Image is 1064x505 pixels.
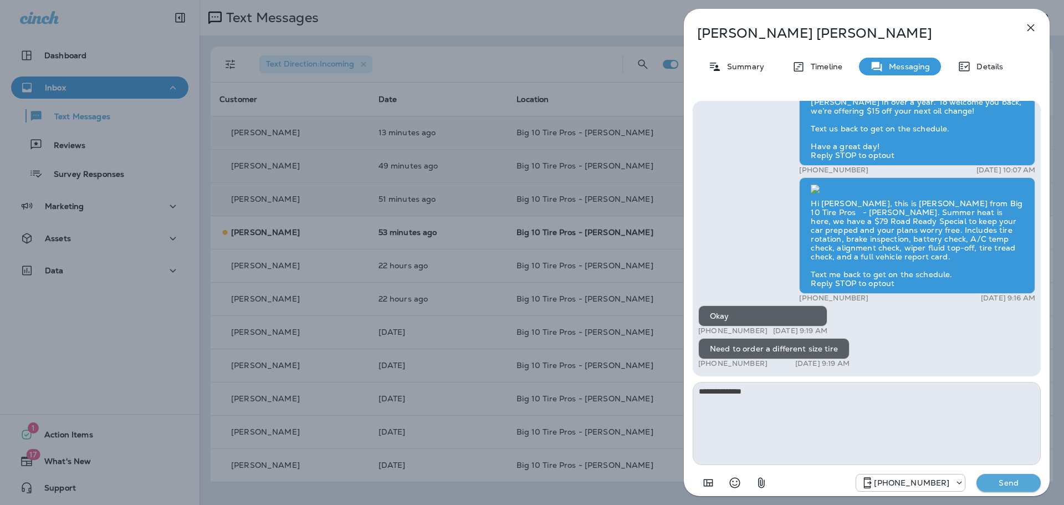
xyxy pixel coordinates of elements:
div: Hi [PERSON_NAME], this is [PERSON_NAME] from Big 10 Tire Pros - [PERSON_NAME]. Summer heat is her... [799,177,1035,294]
p: Details [971,62,1003,71]
div: +1 (601) 808-4206 [856,476,965,489]
p: [DATE] 9:19 AM [773,327,827,335]
button: Send [976,474,1041,492]
p: Send [985,478,1032,488]
img: twilio-download [811,185,820,193]
p: [PHONE_NUMBER] [698,327,768,335]
p: [PHONE_NUMBER] [698,359,768,368]
p: [PHONE_NUMBER] [799,166,868,175]
p: Messaging [883,62,930,71]
p: [DATE] 10:07 AM [976,166,1035,175]
p: [PERSON_NAME] [PERSON_NAME] [697,25,1000,41]
p: [DATE] 9:16 AM [981,294,1035,303]
p: [PHONE_NUMBER] [799,294,868,303]
p: Summary [722,62,764,71]
button: Add in a premade template [697,472,719,494]
button: Select an emoji [724,472,746,494]
div: Need to order a different size tire [698,338,850,359]
div: Hi [PERSON_NAME], We haven’t seen you at Big 10 Tire Pros - [PERSON_NAME] in over a year. To welc... [799,65,1035,166]
p: Timeline [805,62,842,71]
div: Okay [698,305,827,327]
p: [DATE] 9:19 AM [795,359,850,368]
p: [PHONE_NUMBER] [874,478,949,487]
